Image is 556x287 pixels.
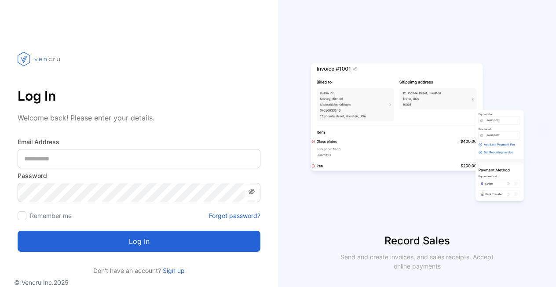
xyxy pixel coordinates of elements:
label: Email Address [18,137,260,146]
img: vencru logo [18,35,62,83]
p: Welcome back! Please enter your details. [18,113,260,123]
label: Remember me [30,212,72,219]
p: Send and create invoices, and sales receipts. Accept online payments [333,252,501,271]
p: Don't have an account? [18,266,260,275]
p: Record Sales [278,233,556,249]
label: Password [18,171,260,180]
a: Forgot password? [209,211,260,220]
p: Log In [18,85,260,106]
img: slider image [307,35,527,233]
a: Sign up [161,267,185,274]
button: Log in [18,231,260,252]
